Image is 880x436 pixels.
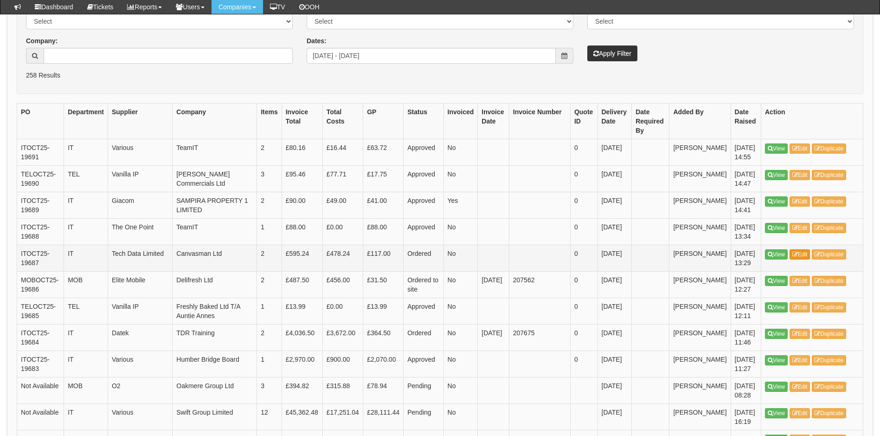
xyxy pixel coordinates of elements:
td: No [443,139,478,166]
td: £2,070.00 [363,351,404,377]
th: Items [257,104,282,139]
td: 0 [570,272,597,298]
td: £13.99 [282,298,322,325]
th: PO [17,104,64,139]
td: Various [108,351,172,377]
td: [PERSON_NAME] [669,192,731,219]
td: 0 [570,298,597,325]
td: £17.75 [363,166,404,192]
td: 207675 [509,325,570,351]
td: £315.88 [322,377,363,404]
td: No [443,298,478,325]
th: Company [173,104,257,139]
td: £80.16 [282,139,322,166]
td: 0 [570,325,597,351]
td: MOB [64,272,108,298]
a: View [765,249,788,260]
td: IT [64,325,108,351]
a: Edit [790,196,810,207]
td: [DATE] [597,325,632,351]
td: Pending [404,377,443,404]
td: [DATE] [597,192,632,219]
td: 0 [570,166,597,192]
td: Humber Bridge Board [173,351,257,377]
td: £45,362.48 [282,404,322,430]
td: Various [108,139,172,166]
td: TDR Training [173,325,257,351]
a: View [765,276,788,286]
td: No [443,325,478,351]
td: £95.46 [282,166,322,192]
td: Tech Data Limited [108,245,172,272]
td: [DATE] [478,325,509,351]
td: Ordered to site [404,272,443,298]
td: £0.00 [322,298,363,325]
td: [DATE] 11:27 [731,351,761,377]
td: Canvasman Ltd [173,245,257,272]
td: No [443,166,478,192]
th: Invoice Number [509,104,570,139]
td: [PERSON_NAME] [669,298,731,325]
td: [DATE] [597,404,632,430]
th: Department [64,104,108,139]
td: Datek [108,325,172,351]
a: View [765,170,788,180]
a: View [765,329,788,339]
th: Quote ID [570,104,597,139]
td: Yes [443,192,478,219]
td: Elite Mobile [108,272,172,298]
td: TEL [64,298,108,325]
a: View [765,302,788,312]
td: £77.71 [322,166,363,192]
td: 2 [257,139,282,166]
td: £3,672.00 [322,325,363,351]
a: Duplicate [812,143,846,154]
td: [DATE] [478,272,509,298]
td: £364.50 [363,325,404,351]
td: [DATE] [597,245,632,272]
a: Duplicate [812,382,846,392]
td: SAMPIRA PROPERTY 1 LIMITED [173,192,257,219]
td: 0 [570,245,597,272]
th: Invoice Total [282,104,322,139]
td: £16.44 [322,139,363,166]
td: 207562 [509,272,570,298]
td: O2 [108,377,172,404]
a: Duplicate [812,276,846,286]
td: TeamIT [173,139,257,166]
td: [DATE] 11:46 [731,325,761,351]
td: £478.24 [322,245,363,272]
a: Edit [790,223,810,233]
a: Duplicate [812,355,846,365]
td: Vanilla IP [108,166,172,192]
td: £900.00 [322,351,363,377]
td: IT [64,351,108,377]
td: [DATE] 14:41 [731,192,761,219]
a: Duplicate [812,329,846,339]
td: MOB [64,377,108,404]
td: TeamIT [173,219,257,245]
td: [DATE] [597,272,632,298]
td: 1 [257,219,282,245]
td: [DATE] 08:28 [731,377,761,404]
td: Vanilla IP [108,298,172,325]
td: MOBOCT25-19686 [17,272,64,298]
td: ITOCT25-19688 [17,219,64,245]
a: Edit [790,276,810,286]
td: Ordered [404,325,443,351]
td: Freshly Baked Ltd T/A Auntie Annes [173,298,257,325]
td: [DATE] [597,166,632,192]
th: Status [404,104,443,139]
td: 1 [257,298,282,325]
th: Action [761,104,863,139]
label: Company: [26,36,58,46]
a: Duplicate [812,196,846,207]
td: 0 [570,192,597,219]
th: Date Raised [731,104,761,139]
td: ITOCT25-19691 [17,139,64,166]
td: [PERSON_NAME] [669,351,731,377]
td: TELOCT25-19685 [17,298,64,325]
td: 2 [257,325,282,351]
td: TELOCT25-19690 [17,166,64,192]
td: IT [64,192,108,219]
